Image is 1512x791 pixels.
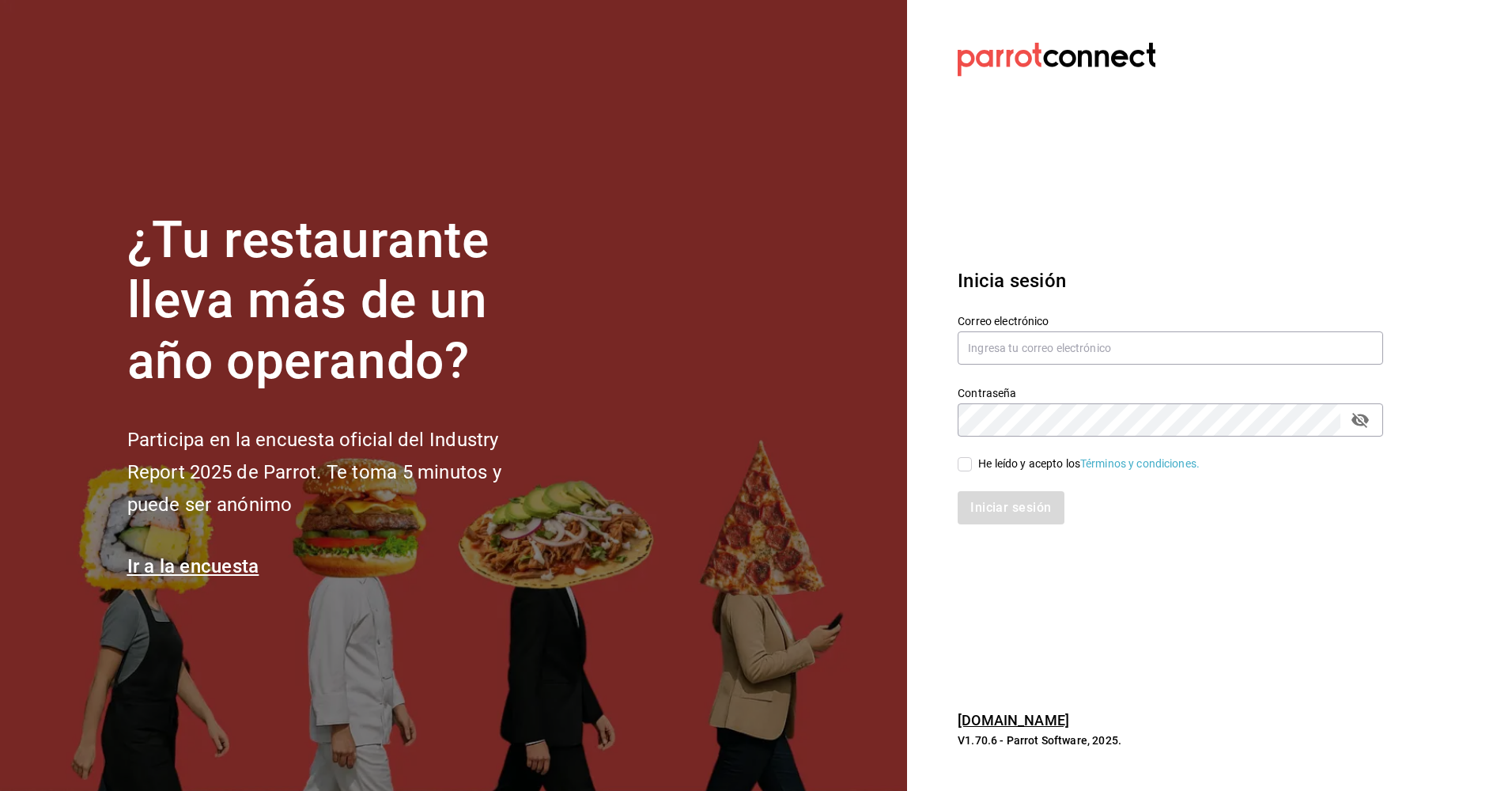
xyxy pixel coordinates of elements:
label: Contraseña [958,387,1383,398]
a: Ir a la encuesta [127,555,259,577]
h1: ¿Tu restaurante lleva más de un año operando? [127,210,554,392]
input: Ingresa tu correo electrónico [958,331,1383,365]
div: He leído y acepto los [978,456,1200,472]
a: Términos y condiciones. [1080,457,1200,470]
label: Correo electrónico [958,315,1383,326]
p: V1.70.6 - Parrot Software, 2025. [958,732,1383,748]
a: [DOMAIN_NAME] [958,712,1069,729]
button: passwordField [1347,407,1374,433]
h3: Inicia sesión [958,267,1383,295]
h2: Participa en la encuesta oficial del Industry Report 2025 de Parrot. Te toma 5 minutos y puede se... [127,424,554,520]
